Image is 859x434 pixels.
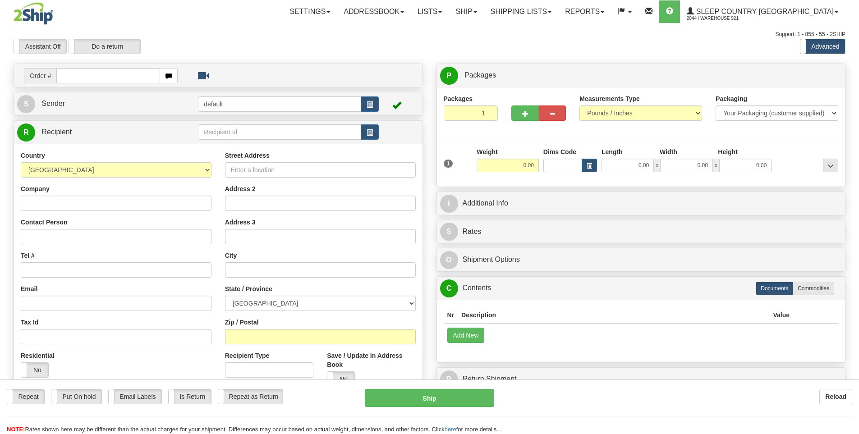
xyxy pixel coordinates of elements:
[440,370,458,388] span: R
[69,39,140,54] label: Do a return
[716,94,747,103] label: Packaging
[327,372,354,386] label: No
[558,0,611,23] a: Reports
[680,0,845,23] a: Sleep Country [GEOGRAPHIC_DATA] 2044 / Warehouse 921
[21,363,48,377] label: No
[365,389,494,407] button: Ship
[713,159,719,172] span: x
[440,251,458,269] span: O
[17,95,35,113] span: S
[602,147,623,156] label: Length
[579,94,640,103] label: Measurements Type
[440,66,842,85] a: P Packages
[17,123,35,142] span: R
[484,0,558,23] a: Shipping lists
[411,0,449,23] a: Lists
[447,328,485,343] button: Add New
[225,184,256,193] label: Address 2
[337,0,411,23] a: Addressbook
[41,100,65,107] span: Sender
[440,67,458,85] span: P
[694,8,834,15] span: Sleep Country [GEOGRAPHIC_DATA]
[21,318,38,327] label: Tax Id
[283,0,337,23] a: Settings
[687,14,754,23] span: 2044 / Warehouse 921
[823,159,838,172] div: ...
[14,31,845,38] div: Support: 1 - 855 - 55 - 2SHIP
[198,96,361,112] input: Sender Id
[449,0,483,23] a: Ship
[21,351,55,360] label: Residential
[440,370,842,388] a: RReturn Shipment
[464,71,496,79] span: Packages
[440,195,458,213] span: I
[654,159,660,172] span: x
[458,307,769,324] th: Description
[838,171,858,263] iframe: chat widget
[41,128,72,136] span: Recipient
[14,39,66,54] label: Assistant Off
[21,184,50,193] label: Company
[225,162,416,178] input: Enter a location
[825,393,846,400] b: Reload
[51,389,101,404] label: Put On hold
[444,307,458,324] th: Nr
[225,251,237,260] label: City
[17,95,198,113] a: S Sender
[444,160,453,168] span: 1
[21,284,37,293] label: Email
[660,147,677,156] label: Width
[14,2,53,25] img: logo2044.jpg
[477,147,497,156] label: Weight
[440,279,458,297] span: C
[440,223,842,241] a: $Rates
[109,389,161,404] label: Email Labels
[225,218,256,227] label: Address 3
[169,389,211,404] label: Is Return
[7,426,25,433] span: NOTE:
[440,223,458,241] span: $
[445,426,456,433] a: here
[24,68,56,83] span: Order #
[218,389,283,404] label: Repeat as Return
[225,318,259,327] label: Zip / Postal
[327,351,415,369] label: Save / Update in Address Book
[225,151,270,160] label: Street Address
[756,282,793,295] label: Documents
[800,39,845,54] label: Advanced
[444,94,473,103] label: Packages
[440,251,842,269] a: OShipment Options
[440,194,842,213] a: IAdditional Info
[21,251,35,260] label: Tel #
[21,218,67,227] label: Contact Person
[225,284,272,293] label: State / Province
[21,151,45,160] label: Country
[7,389,44,404] label: Repeat
[225,351,270,360] label: Recipient Type
[198,124,361,140] input: Recipient Id
[718,147,738,156] label: Height
[793,282,834,295] label: Commodities
[543,147,576,156] label: Dims Code
[17,123,178,142] a: R Recipient
[819,389,852,404] button: Reload
[440,279,842,297] a: CContents
[769,307,793,324] th: Value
